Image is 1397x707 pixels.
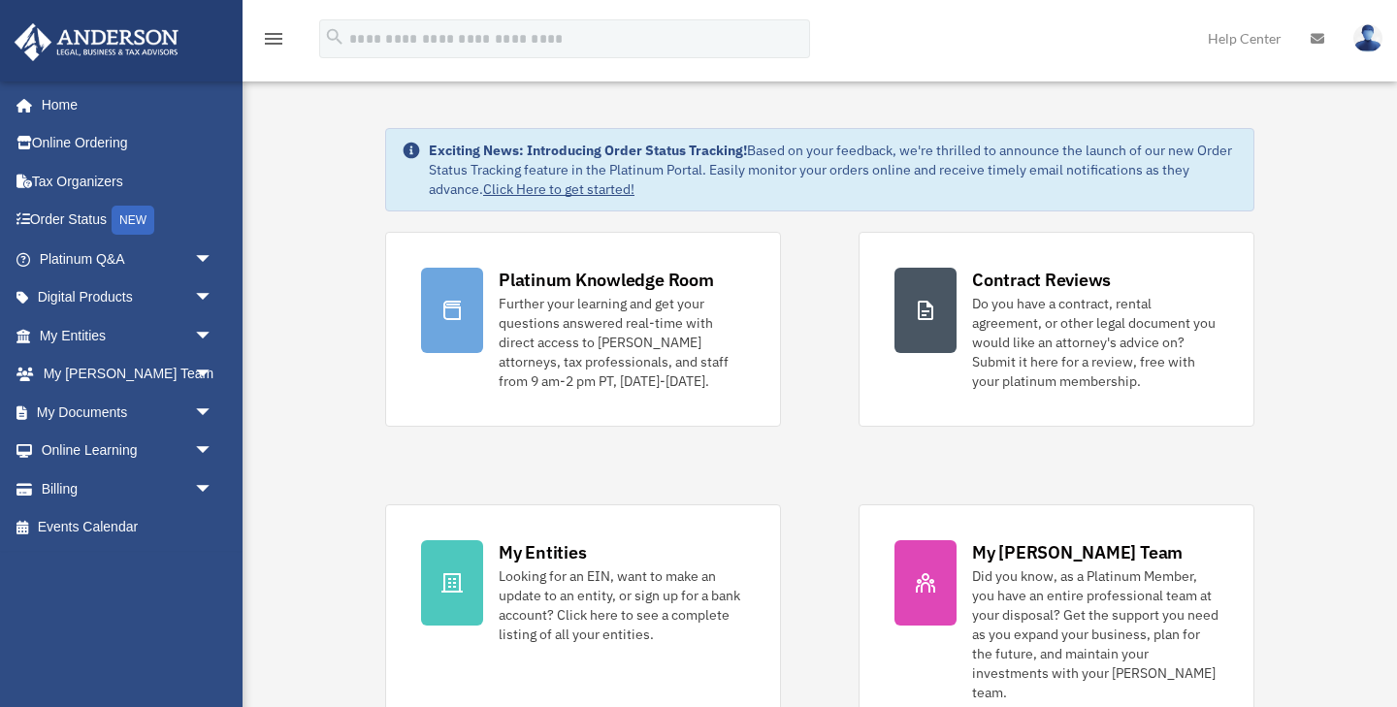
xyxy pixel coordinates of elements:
div: My Entities [499,540,586,564]
img: Anderson Advisors Platinum Portal [9,23,184,61]
a: Tax Organizers [14,162,243,201]
a: Contract Reviews Do you have a contract, rental agreement, or other legal document you would like... [859,232,1254,427]
div: Contract Reviews [972,268,1111,292]
span: arrow_drop_down [194,278,233,318]
a: Platinum Q&Aarrow_drop_down [14,240,243,278]
span: arrow_drop_down [194,240,233,279]
strong: Exciting News: Introducing Order Status Tracking! [429,142,747,159]
i: menu [262,27,285,50]
span: arrow_drop_down [194,316,233,356]
i: search [324,26,345,48]
a: My Documentsarrow_drop_down [14,393,243,432]
a: Online Ordering [14,124,243,163]
div: Further your learning and get your questions answered real-time with direct access to [PERSON_NAM... [499,294,745,391]
a: menu [262,34,285,50]
a: My Entitiesarrow_drop_down [14,316,243,355]
div: Do you have a contract, rental agreement, or other legal document you would like an attorney's ad... [972,294,1218,391]
a: Home [14,85,233,124]
a: Online Learningarrow_drop_down [14,432,243,470]
span: arrow_drop_down [194,393,233,433]
span: arrow_drop_down [194,469,233,509]
a: Order StatusNEW [14,201,243,241]
span: arrow_drop_down [194,432,233,471]
a: Platinum Knowledge Room Further your learning and get your questions answered real-time with dire... [385,232,781,427]
img: User Pic [1353,24,1382,52]
a: Events Calendar [14,508,243,547]
div: Based on your feedback, we're thrilled to announce the launch of our new Order Status Tracking fe... [429,141,1238,199]
div: Did you know, as a Platinum Member, you have an entire professional team at your disposal? Get th... [972,566,1218,702]
div: My [PERSON_NAME] Team [972,540,1183,564]
div: NEW [112,206,154,235]
a: My [PERSON_NAME] Teamarrow_drop_down [14,355,243,394]
span: arrow_drop_down [194,355,233,395]
a: Billingarrow_drop_down [14,469,243,508]
div: Platinum Knowledge Room [499,268,714,292]
div: Looking for an EIN, want to make an update to an entity, or sign up for a bank account? Click her... [499,566,745,644]
a: Digital Productsarrow_drop_down [14,278,243,317]
a: Click Here to get started! [483,180,634,198]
